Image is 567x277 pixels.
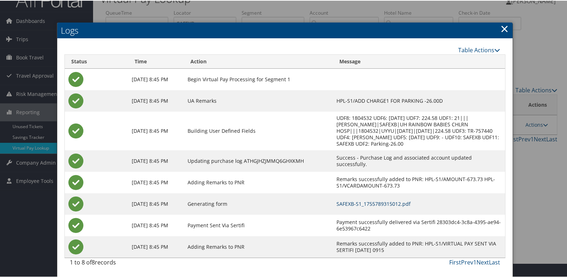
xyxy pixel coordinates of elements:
[333,54,505,68] th: Message: activate to sort column ascending
[489,258,500,266] a: Last
[476,258,489,266] a: Next
[184,89,333,111] td: UA Remarks
[333,111,505,150] td: UDF8: 1804532 UDF6: [DATE] UDF7: 224.58 UDF1: 21|||[PERSON_NAME]|SAFEXB|UH RAINBOW BABIES CHLRN H...
[128,235,184,257] td: [DATE] 8:45 PM
[333,235,505,257] td: Remarks successfully added to PNR: HPL-S1/VIRTUAL PAY SENT VIA SERTIFI [DATE] 0915
[128,54,184,68] th: Time: activate to sort column ascending
[184,193,333,214] td: Generating form
[184,235,333,257] td: Adding Remarks to PNR
[128,171,184,193] td: [DATE] 8:45 PM
[473,258,476,266] a: 1
[184,214,333,235] td: Payment Sent Via Sertifi
[128,150,184,171] td: [DATE] 8:45 PM
[184,171,333,193] td: Adding Remarks to PNR
[184,68,333,89] td: Begin Virtual Pay Processing for Segment 1
[128,68,184,89] td: [DATE] 8:45 PM
[128,111,184,150] td: [DATE] 8:45 PM
[458,45,500,53] a: Table Actions
[336,200,411,206] a: SAFEXB-S1_1755789315012.pdf
[333,89,505,111] td: HPL-S1/ADD CHARGE1 FOR PARKING -26.00D
[65,54,128,68] th: Status: activate to sort column ascending
[184,150,333,171] td: Updating purchase log ATHGJHZJMMQ6GHXKMH
[333,214,505,235] td: Payment successfully delivered via Sertifi 28303dc4-3c8a-4395-ae94-6e53967c6422
[128,89,184,111] td: [DATE] 8:45 PM
[128,193,184,214] td: [DATE] 8:45 PM
[449,258,461,266] a: First
[70,257,169,269] div: 1 to 8 of records
[92,258,95,266] span: 8
[461,258,473,266] a: Prev
[184,54,333,68] th: Action: activate to sort column ascending
[500,21,509,35] a: Close
[333,171,505,193] td: Remarks successfully added to PNR: HPL-S1/AMOUNT-673.73 HPL-S1/VCARDAMOUNT-673.73
[128,214,184,235] td: [DATE] 8:45 PM
[333,150,505,171] td: Success - Purchase Log and associated account updated successfully.
[57,22,513,38] h2: Logs
[184,111,333,150] td: Building User Defined Fields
